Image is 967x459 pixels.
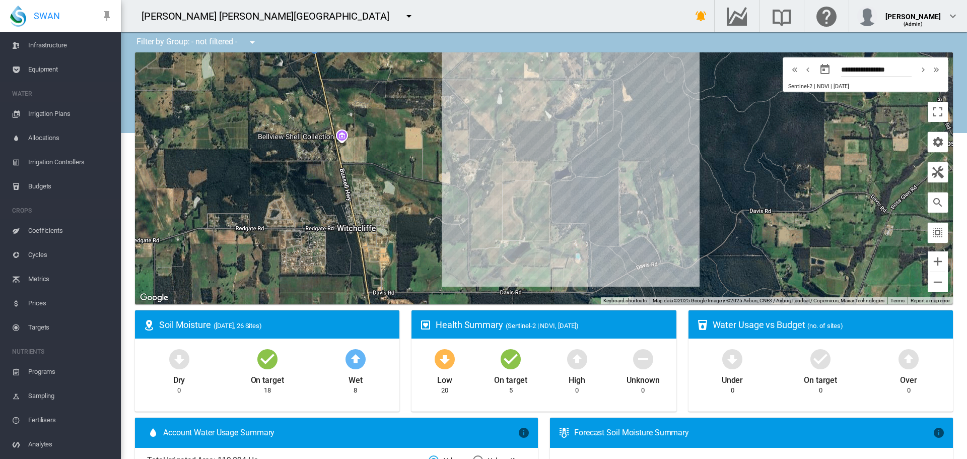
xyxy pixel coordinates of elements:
[713,318,945,331] div: Water Usage vs Budget
[518,427,530,439] md-icon: icon-information
[343,347,368,371] md-icon: icon-arrow-up-bold-circle
[28,243,113,267] span: Cycles
[420,319,432,331] md-icon: icon-heart-box-outline
[28,33,113,57] span: Infrastructure
[928,223,948,243] button: icon-select-all
[788,83,829,90] span: Sentinel-2 | NDVI
[12,344,113,360] span: NUTRIENTS
[641,386,645,395] div: 0
[129,32,265,52] div: Filter by Group: - not filtered -
[631,347,655,371] md-icon: icon-minus-circle
[10,6,26,27] img: SWAN-Landscape-Logo-Colour-drop.png
[770,10,794,22] md-icon: Search the knowledge base
[928,102,948,122] button: Toggle fullscreen view
[28,57,113,82] span: Equipment
[928,132,948,152] button: icon-cog
[807,322,843,330] span: (no. of sites)
[214,322,262,330] span: ([DATE], 26 Sites)
[167,347,191,371] md-icon: icon-arrow-down-bold-circle
[436,318,668,331] div: Health Summary
[34,10,60,22] span: SWAN
[574,427,933,438] div: Forecast Soil Moisture Summary
[691,6,711,26] button: icon-bell-ring
[509,386,513,395] div: 5
[928,251,948,272] button: Zoom in
[900,371,917,386] div: Over
[28,102,113,126] span: Irrigation Plans
[789,63,800,76] md-icon: icon-chevron-double-left
[947,10,959,22] md-icon: icon-chevron-down
[147,427,159,439] md-icon: icon-water
[28,291,113,315] span: Prices
[354,386,357,395] div: 8
[142,9,398,23] div: [PERSON_NAME] [PERSON_NAME][GEOGRAPHIC_DATA]
[720,347,744,371] md-icon: icon-arrow-down-bold-circle
[242,32,262,52] button: icon-menu-down
[932,136,944,148] md-icon: icon-cog
[928,192,948,213] button: icon-magnify
[930,63,943,76] button: icon-chevron-double-right
[177,386,181,395] div: 0
[558,427,570,439] md-icon: icon-thermometer-lines
[814,10,839,22] md-icon: Click here for help
[28,360,113,384] span: Programs
[603,297,647,304] button: Keyboard shortcuts
[931,63,942,76] md-icon: icon-chevron-double-right
[494,371,527,386] div: On target
[885,8,941,18] div: [PERSON_NAME]
[911,298,950,303] a: Report a map error
[722,371,743,386] div: Under
[725,10,749,22] md-icon: Go to the Data Hub
[731,386,734,395] div: 0
[163,427,518,438] span: Account Water Usage Summary
[437,371,452,386] div: Low
[28,432,113,456] span: Analytes
[565,347,589,371] md-icon: icon-arrow-up-bold-circle
[28,174,113,199] span: Budgets
[251,371,284,386] div: On target
[653,298,884,303] span: Map data ©2025 Google Imagery ©2025 Airbus, CNES / Airbus, Landsat / Copernicus, Maxar Technologies
[499,347,523,371] md-icon: icon-checkbox-marked-circle
[28,219,113,243] span: Coefficients
[804,371,837,386] div: On target
[815,59,835,80] button: md-calendar
[433,347,457,371] md-icon: icon-arrow-down-bold-circle
[28,150,113,174] span: Irrigation Controllers
[173,371,185,386] div: Dry
[12,86,113,102] span: WATER
[569,371,585,386] div: High
[831,83,849,90] span: | [DATE]
[896,347,921,371] md-icon: icon-arrow-up-bold-circle
[917,63,930,76] button: icon-chevron-right
[904,21,923,27] span: (Admin)
[933,427,945,439] md-icon: icon-information
[28,384,113,408] span: Sampling
[697,319,709,331] md-icon: icon-cup-water
[399,6,419,26] button: icon-menu-down
[349,371,363,386] div: Wet
[255,347,280,371] md-icon: icon-checkbox-marked-circle
[403,10,415,22] md-icon: icon-menu-down
[928,272,948,292] button: Zoom out
[802,63,813,76] md-icon: icon-chevron-left
[575,386,579,395] div: 0
[788,63,801,76] button: icon-chevron-double-left
[627,371,659,386] div: Unknown
[28,408,113,432] span: Fertilisers
[159,318,391,331] div: Soil Moisture
[907,386,911,395] div: 0
[137,291,171,304] img: Google
[441,386,448,395] div: 20
[932,227,944,239] md-icon: icon-select-all
[695,10,707,22] md-icon: icon-bell-ring
[101,10,113,22] md-icon: icon-pin
[932,196,944,209] md-icon: icon-magnify
[819,386,822,395] div: 0
[808,347,833,371] md-icon: icon-checkbox-marked-circle
[918,63,929,76] md-icon: icon-chevron-right
[890,298,905,303] a: Terms
[246,36,258,48] md-icon: icon-menu-down
[857,6,877,26] img: profile.jpg
[506,322,579,330] span: (Sentinel-2 | NDVI, [DATE])
[801,63,814,76] button: icon-chevron-left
